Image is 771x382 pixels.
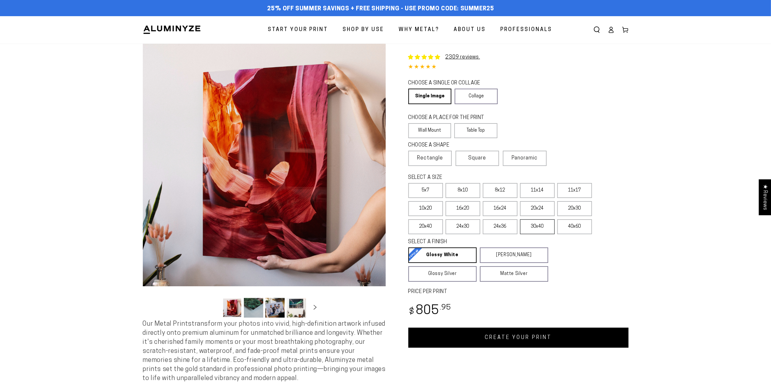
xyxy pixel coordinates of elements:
button: Slide right [308,300,322,315]
label: 40x60 [557,219,592,234]
label: 8x10 [446,183,480,198]
button: Load image 1 in gallery view [222,298,242,318]
span: Square [469,154,486,162]
legend: SELECT A SIZE [408,174,538,181]
a: Glossy White [408,247,477,263]
bdi: 805 [408,305,451,317]
label: 10x20 [408,201,443,216]
a: Glossy Silver [408,266,477,282]
label: Table Top [454,123,497,138]
a: Single Image [408,89,451,104]
span: About Us [454,25,486,35]
button: Slide left [206,300,221,315]
sup: .95 [440,304,451,311]
a: CREATE YOUR PRINT [408,328,629,348]
label: 20x24 [520,201,555,216]
button: Load image 4 in gallery view [287,298,306,318]
a: Shop By Use [338,21,389,38]
label: PRICE PER PRINT [408,288,629,296]
span: Professionals [501,25,552,35]
span: Rectangle [417,154,443,162]
label: 5x7 [408,183,443,198]
summary: Search our site [590,23,604,37]
label: Wall Mount [408,123,451,138]
span: $ [409,308,415,316]
label: 20x30 [557,201,592,216]
a: Start Your Print [263,21,333,38]
legend: SELECT A FINISH [408,238,533,246]
span: Our Metal Prints transform your photos into vivid, high-definition artwork infused directly onto ... [143,321,386,382]
a: Matte Silver [480,266,548,282]
span: Shop By Use [343,25,384,35]
span: Start Your Print [268,25,328,35]
img: Aluminyze [143,25,201,35]
label: 16x20 [446,201,480,216]
label: 20x40 [408,219,443,234]
a: Collage [455,89,498,104]
a: Why Metal? [394,21,444,38]
div: Click to open Judge.me floating reviews tab [759,179,771,215]
a: 2309 reviews. [446,55,480,60]
legend: CHOOSE A SHAPE [408,142,493,149]
button: Load image 3 in gallery view [265,298,285,318]
button: Load image 2 in gallery view [244,298,263,318]
label: 16x24 [483,201,517,216]
span: Why Metal? [399,25,439,35]
legend: CHOOSE A SINGLE OR COLLAGE [408,80,492,87]
a: [PERSON_NAME] [480,247,548,263]
label: 11x14 [520,183,555,198]
a: About Us [449,21,491,38]
span: 25% off Summer Savings + Free Shipping - Use Promo Code: SUMMER25 [267,5,494,13]
media-gallery: Gallery Viewer [143,44,386,320]
label: 24x36 [483,219,517,234]
a: Professionals [496,21,557,38]
label: 11x17 [557,183,592,198]
label: 8x12 [483,183,517,198]
legend: CHOOSE A PLACE FOR THE PRINT [408,114,492,122]
label: 30x40 [520,219,555,234]
span: Panoramic [512,156,538,161]
div: 4.85 out of 5.0 stars [408,63,629,72]
label: 24x30 [446,219,480,234]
